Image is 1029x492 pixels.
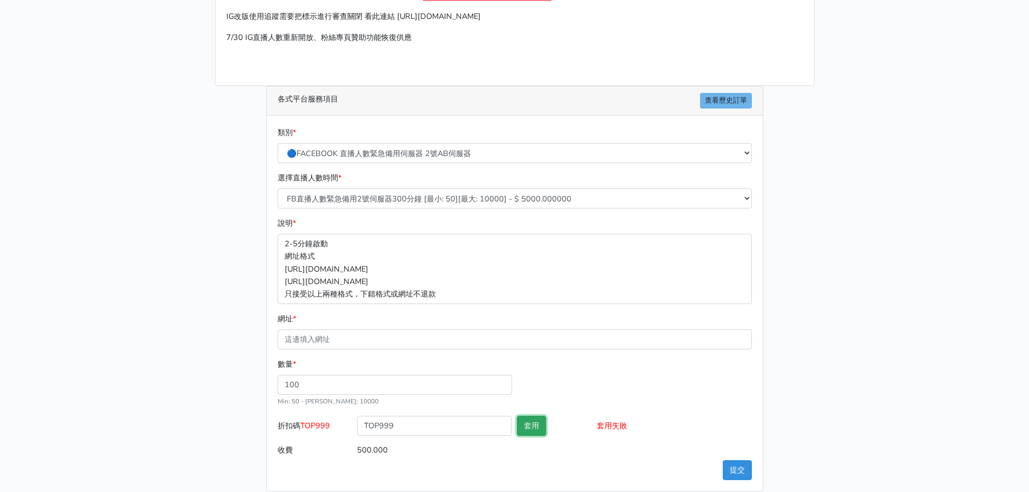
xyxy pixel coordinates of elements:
p: 7/30 IG直播人數重新開放、粉絲專頁贊助功能恢復供應 [226,31,803,44]
label: 類別 [278,126,296,139]
p: 2-5分鐘啟動 網址格式 [URL][DOMAIN_NAME] [URL][DOMAIN_NAME] 只接受以上兩種格式，下錯格式或網址不退款 [278,234,752,304]
button: 套用 [517,416,546,436]
label: 說明 [278,217,296,230]
div: 各式平台服務項目 [267,86,763,116]
label: 選擇直播人數時間 [278,172,341,184]
p: IG改版使用追蹤需要把標示進行審查關閉 看此連結 [URL][DOMAIN_NAME] [226,10,803,23]
button: 提交 [723,460,752,480]
label: 收費 [275,440,355,460]
label: 數量 [278,358,296,370]
label: 網址 [278,313,296,325]
input: 這邊填入網址 [278,329,752,349]
label: 折扣碼 [275,416,355,440]
span: TOP999 [300,420,330,431]
a: 查看歷史訂單 [700,93,752,109]
small: Min: 50 - [PERSON_NAME]: 10000 [278,397,379,406]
